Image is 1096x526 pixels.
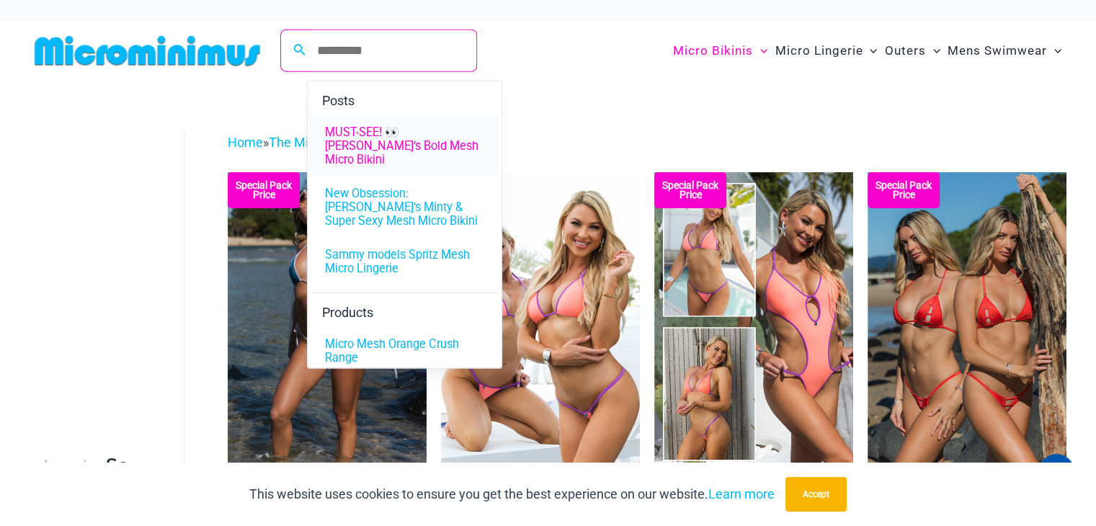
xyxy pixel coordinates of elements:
a: Micro BikinisMenu ToggleMenu Toggle [669,29,771,73]
input: Search Submit [307,30,476,71]
img: Bikini Pack [868,172,1066,471]
span: » » [228,135,488,150]
span: Menu Toggle [863,32,877,69]
a: Mens SwimwearMenu ToggleMenu Toggle [944,29,1065,73]
span: Menu Toggle [753,32,767,69]
span: Micro Lingerie [775,32,863,69]
p: This website uses cookies to ensure you get the best experience on our website. [249,483,775,505]
a: Home [228,135,263,150]
span: shopping [36,457,106,475]
a: The Micro Bikini Shop [269,135,392,150]
iframe: TrustedSite Certified [36,120,166,409]
nav: Site Navigation [667,27,1067,75]
a: Collection Pack (7) Collection Pack B (1)Collection Pack B (1) [654,172,853,471]
img: Collection Pack (7) [654,172,853,471]
a: OutersMenu ToggleMenu Toggle [881,29,944,73]
span: MUST-SEE! 👀 [PERSON_NAME]’s Bold Mesh Micro Bikini [325,125,484,166]
span: Outers [885,32,926,69]
span: Micro Mesh Orange Crush Range [325,337,484,365]
label: Posts [311,81,499,115]
a: Wild Card Neon Bliss Tri Top PackWild Card Neon Bliss Tri Top Pack BWild Card Neon Bliss Tri Top ... [441,172,640,471]
img: MM SHOP LOGO FLAT [29,35,266,67]
a: Bikini Pack Bikini Pack BBikini Pack B [868,172,1066,471]
label: Products [311,293,499,327]
span: Menu Toggle [1047,32,1061,69]
b: Special Pack Price [228,181,300,200]
span: Sammy models Spritz Mesh Micro Lingerie [325,248,484,275]
button: Accept [785,477,847,512]
a: Micro LingerieMenu ToggleMenu Toggle [771,29,881,73]
img: Wild Card Neon Bliss Tri Top Pack [441,172,640,471]
b: Special Pack Price [868,181,940,200]
div: Search results [307,81,502,369]
span: Mens Swimwear [948,32,1047,69]
span: New Obsession: [PERSON_NAME]’s Minty & Super Sexy Mesh Micro Bikini [325,187,484,228]
b: Special Pack Price [654,181,726,200]
span: Menu Toggle [926,32,940,69]
img: Waves Breaking Ocean 312 Top 456 Bottom 08 [228,172,427,471]
a: Search icon link [293,42,306,60]
a: Learn more [708,486,775,502]
a: Waves Breaking Ocean 312 Top 456 Bottom 08 Waves Breaking Ocean 312 Top 456 Bottom 04Waves Breaki... [228,172,427,471]
span: Micro Bikinis [673,32,753,69]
